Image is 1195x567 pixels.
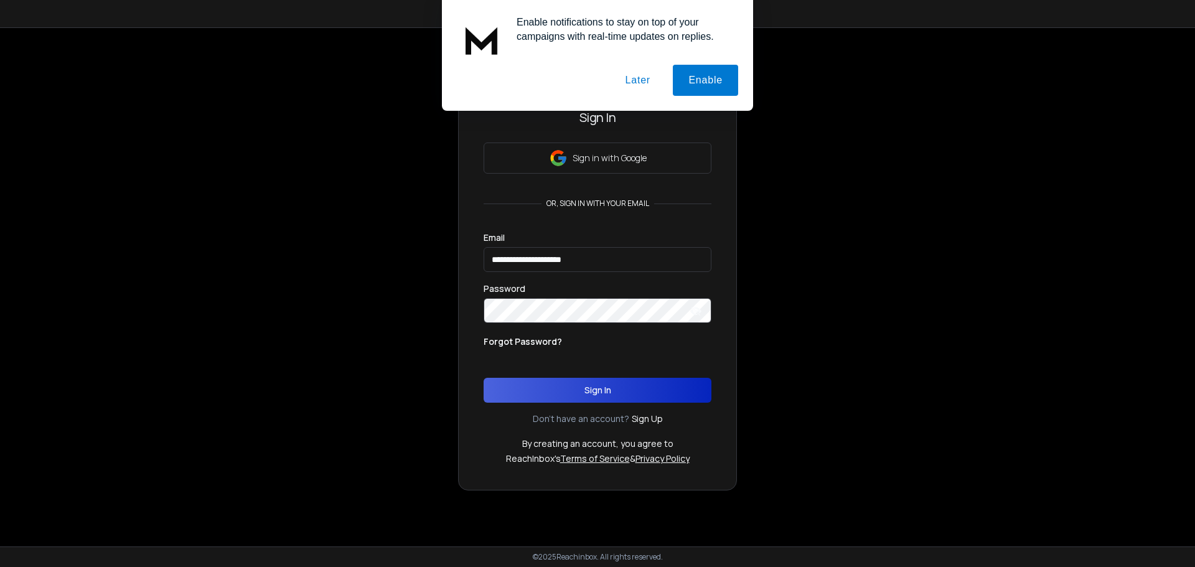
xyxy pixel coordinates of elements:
button: Later [609,65,665,96]
label: Email [484,233,505,242]
a: Terms of Service [560,452,630,464]
p: or, sign in with your email [541,199,654,209]
a: Privacy Policy [635,452,690,464]
p: © 2025 Reachinbox. All rights reserved. [533,552,663,562]
button: Sign in with Google [484,143,711,174]
img: notification icon [457,15,507,65]
h3: Sign In [484,109,711,126]
button: Sign In [484,378,711,403]
label: Password [484,284,525,293]
div: Enable notifications to stay on top of your campaigns with real-time updates on replies. [507,15,738,44]
p: Forgot Password? [484,335,562,348]
button: Enable [673,65,738,96]
p: By creating an account, you agree to [522,438,673,450]
p: Don't have an account? [533,413,629,425]
p: ReachInbox's & [506,452,690,465]
a: Sign Up [632,413,663,425]
p: Sign in with Google [573,152,647,164]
